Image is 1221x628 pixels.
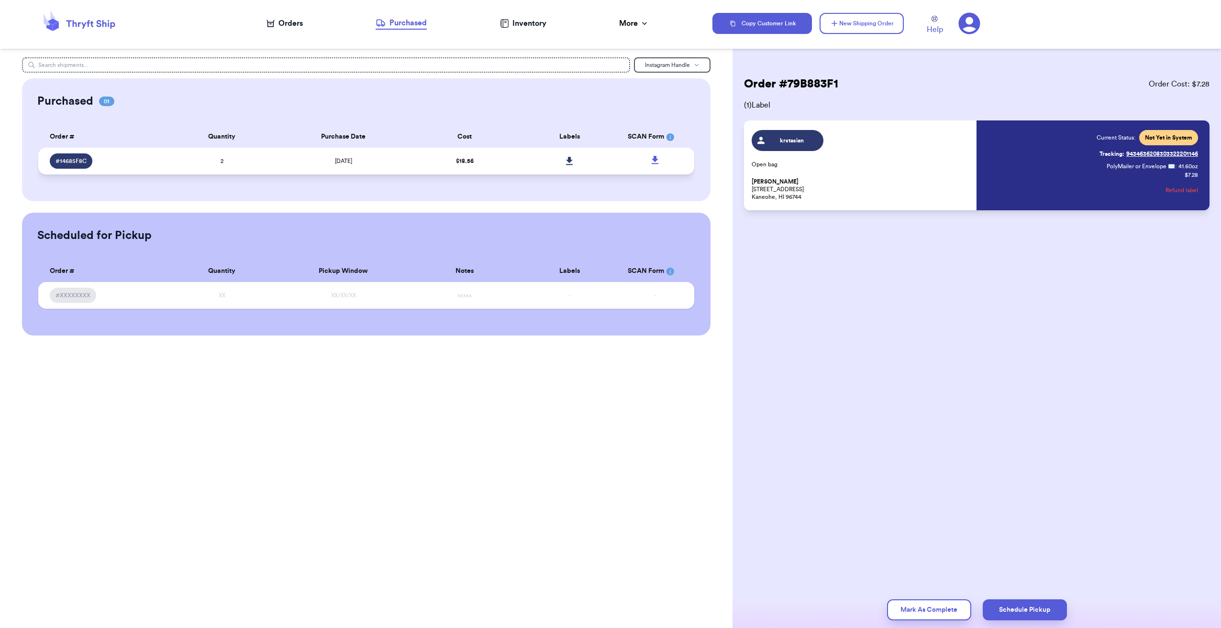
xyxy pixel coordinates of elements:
span: 01 [99,97,114,106]
span: 2 [221,158,223,164]
th: Cost [412,126,517,148]
div: More [619,18,649,29]
span: - [655,292,656,298]
th: Quantity [169,260,274,282]
span: Instagram Handle [645,62,690,68]
button: Schedule Pickup [983,599,1067,620]
h2: Scheduled for Pickup [37,228,152,243]
span: PolyMailer or Envelope ✉️ [1107,163,1175,169]
a: Help [927,16,943,35]
span: Not Yet in System [1145,134,1192,141]
span: $ 18.56 [456,158,474,164]
div: Purchased [376,17,427,29]
th: Labels [517,126,622,148]
button: New Shipping Order [820,13,904,34]
span: : [1175,162,1177,170]
a: Inventory [500,18,546,29]
span: 41.60 oz [1178,162,1198,170]
span: Current Status: [1097,134,1135,141]
span: Order Cost: $ 7.28 [1149,78,1210,90]
button: Copy Customer Link [712,13,812,34]
th: Notes [412,260,517,282]
span: XX/XX/XX [331,292,356,298]
span: xxxxx [457,292,472,298]
span: - [569,292,571,298]
input: Search shipments... [22,57,630,73]
th: Pickup Window [275,260,412,282]
span: Tracking: [1099,150,1124,158]
a: Orders [266,18,303,29]
button: Refund label [1165,180,1198,201]
a: Purchased [376,17,427,30]
th: Labels [517,260,622,282]
div: SCAN Form [628,266,683,276]
th: Quantity [169,126,274,148]
th: Purchase Date [275,126,412,148]
span: krstasian [769,137,815,144]
span: [DATE] [335,158,352,164]
th: Order # [38,260,169,282]
div: SCAN Form [628,132,683,142]
p: [STREET_ADDRESS] Kaneohe, HI 96744 [752,178,971,201]
button: Mark As Complete [887,599,971,620]
th: Order # [38,126,169,148]
span: Help [927,24,943,35]
a: Tracking:9434636208303322201146 [1099,146,1198,162]
span: [PERSON_NAME] [752,178,799,185]
span: XX [219,292,225,298]
h2: Purchased [37,94,93,109]
span: ( 1 ) Label [744,99,1210,111]
p: $ 7.28 [1185,171,1198,179]
h2: Order # 79B883F1 [744,76,838,92]
span: #XXXXXXXX [55,292,90,299]
button: Instagram Handle [634,57,710,73]
p: Open bag [752,161,971,168]
span: # 14685F8C [55,157,87,165]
